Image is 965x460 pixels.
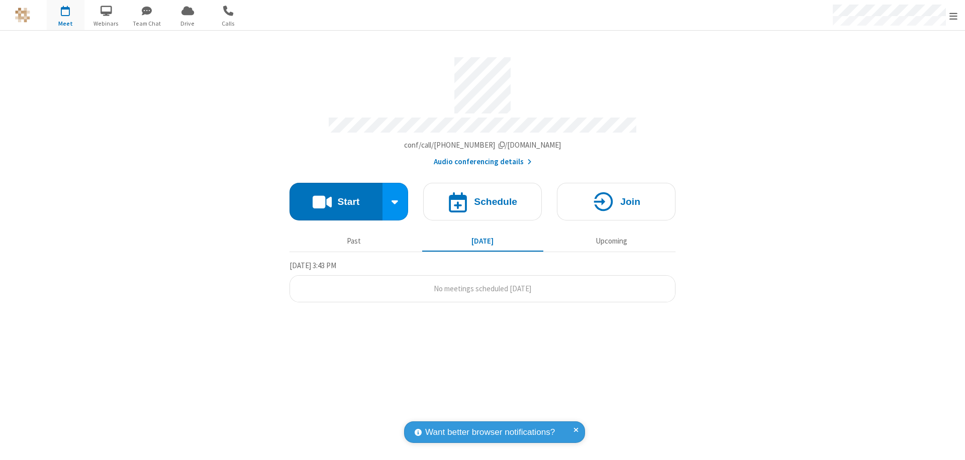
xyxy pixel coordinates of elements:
[404,140,561,150] span: Copy my meeting room link
[128,19,166,28] span: Team Chat
[289,261,336,270] span: [DATE] 3:43 PM
[557,183,675,220] button: Join
[337,197,359,206] h4: Start
[423,183,542,220] button: Schedule
[87,19,125,28] span: Webinars
[404,140,561,151] button: Copy my meeting room linkCopy my meeting room link
[422,232,543,251] button: [DATE]
[15,8,30,23] img: QA Selenium DO NOT DELETE OR CHANGE
[425,426,555,439] span: Want better browser notifications?
[382,183,409,220] div: Start conference options
[940,434,957,453] iframe: Chat
[434,284,531,293] span: No meetings scheduled [DATE]
[551,232,672,251] button: Upcoming
[434,156,532,168] button: Audio conferencing details
[294,232,415,251] button: Past
[47,19,84,28] span: Meet
[169,19,207,28] span: Drive
[289,183,382,220] button: Start
[289,50,675,168] section: Account details
[289,260,675,303] section: Today's Meetings
[474,197,517,206] h4: Schedule
[210,19,247,28] span: Calls
[620,197,640,206] h4: Join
